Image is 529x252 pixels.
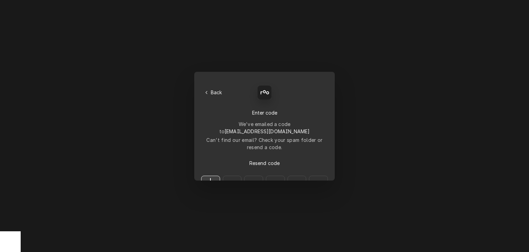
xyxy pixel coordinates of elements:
[209,89,224,96] span: Back
[201,157,328,169] button: Resend code
[248,159,281,167] span: Resend code
[201,109,328,116] div: Enter code
[201,88,226,97] button: Back
[225,128,310,134] span: [EMAIL_ADDRESS][DOMAIN_NAME]
[219,128,310,134] span: to
[201,136,328,151] div: Can't find our email? Check your spam folder or resend a code.
[201,120,328,135] div: We've emailed a code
